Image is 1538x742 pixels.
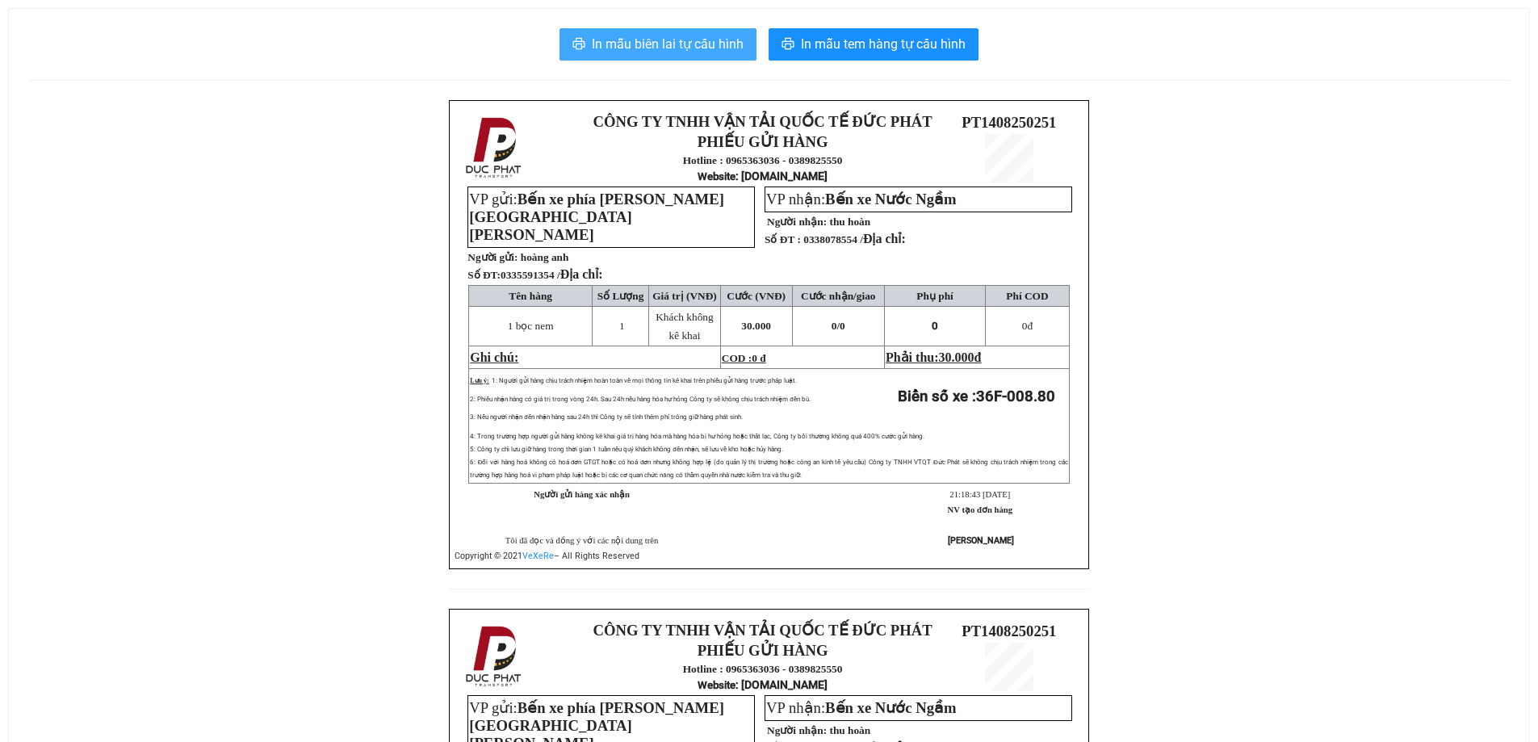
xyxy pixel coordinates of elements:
[698,133,828,150] strong: PHIẾU GỬI HÀNG
[698,679,735,691] span: Website
[534,490,630,499] strong: Người gửi hàng xác nhận
[560,267,603,281] span: Địa chỉ:
[698,170,735,182] span: Website
[593,622,932,639] strong: CÔNG TY TNHH VẬN TẢI QUỐC TẾ ĐỨC PHÁT
[863,232,906,245] span: Địa chỉ:
[840,320,845,332] span: 0
[829,216,870,228] span: thu hoàn
[949,490,1010,499] span: 21:18:43 [DATE]
[492,377,797,384] span: 1: Người gửi hàng chịu trách nhiệm hoàn toàn về mọi thông tin kê khai trên phiếu gửi hàng trước p...
[803,233,906,245] span: 0338078554 /
[470,377,488,384] span: Lưu ý:
[939,350,974,364] span: 30.000
[829,724,870,736] span: thu hoàn
[1006,290,1048,302] span: Phí COD
[593,113,932,130] strong: CÔNG TY TNHH VẬN TẢI QUỐC TẾ ĐỨC PHÁT
[1022,320,1028,332] span: 0
[572,37,585,52] span: printer
[752,352,765,364] span: 0 đ
[508,320,554,332] span: 1 bọc nem
[652,290,717,302] span: Giá trị (VNĐ)
[948,535,1014,546] strong: [PERSON_NAME]
[825,191,957,208] span: Bến xe Nước Ngầm
[683,663,843,675] strong: Hotline : 0965363036 - 0389825550
[801,34,966,54] span: In mẫu tem hàng tự cấu hình
[470,350,518,364] span: Ghi chú:
[767,216,827,228] strong: Người nhận:
[521,251,569,263] span: hoàng anh
[592,34,744,54] span: In mẫu biên lai tự cấu hình
[765,233,801,245] strong: Số ĐT :
[801,290,876,302] span: Cước nhận/giao
[683,154,843,166] strong: Hotline : 0965363036 - 0389825550
[470,433,924,440] span: 4: Trong trường hợp người gửi hàng không kê khai giá trị hàng hóa mà hàng hóa bị hư hỏng hoặc thấ...
[597,290,644,302] span: Số Lượng
[767,724,827,736] strong: Người nhận:
[501,269,603,281] span: 0335591354 /
[470,396,810,403] span: 2: Phiếu nhận hàng có giá trị trong vòng 24h. Sau 24h nếu hàng hóa hư hỏng Công ty sẽ không chịu ...
[467,269,602,281] strong: Số ĐT:
[932,320,938,332] span: 0
[898,388,1055,405] strong: Biển số xe :
[467,251,518,263] strong: Người gửi:
[766,191,957,208] span: VP nhận:
[722,352,766,364] span: COD :
[1022,320,1033,332] span: đ
[470,459,1068,479] span: 6: Đối với hàng hoá không có hoá đơn GTGT hoặc có hoá đơn nhưng không hợp lệ (do quản lý thị trườ...
[769,28,979,61] button: printerIn mẫu tem hàng tự cấu hình
[741,320,771,332] span: 30.000
[727,290,786,302] span: Cước (VNĐ)
[469,191,724,243] span: VP gửi:
[559,28,756,61] button: printerIn mẫu biên lai tự cấu hình
[455,551,639,561] span: Copyright © 2021 – All Rights Reserved
[948,505,1012,514] strong: NV tạo đơn hàng
[832,320,845,332] span: 0/
[886,350,981,364] span: Phải thu:
[470,413,742,421] span: 3: Nếu người nhận đến nhận hàng sau 24h thì Công ty sẽ tính thêm phí trông giữ hàng phát sinh.
[916,290,953,302] span: Phụ phí
[766,699,957,716] span: VP nhận:
[962,623,1056,639] span: PT1408250251
[461,623,529,690] img: logo
[509,290,552,302] span: Tên hàng
[522,551,554,561] a: VeXeRe
[470,446,782,453] span: 5: Công ty chỉ lưu giữ hàng trong thời gian 1 tuần nếu quý khách không đến nhận, sẽ lưu về kho ho...
[698,678,828,691] strong: : [DOMAIN_NAME]
[974,350,982,364] span: đ
[656,311,713,342] span: Khách không kê khai
[461,114,529,182] img: logo
[962,114,1056,131] span: PT1408250251
[698,642,828,659] strong: PHIẾU GỬI HÀNG
[976,388,1055,405] span: 36F-008.80
[469,191,724,243] span: Bến xe phía [PERSON_NAME][GEOGRAPHIC_DATA][PERSON_NAME]
[505,536,659,545] span: Tôi đã đọc và đồng ý với các nội dung trên
[825,699,957,716] span: Bến xe Nước Ngầm
[619,320,625,332] span: 1
[698,170,828,182] strong: : [DOMAIN_NAME]
[782,37,794,52] span: printer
